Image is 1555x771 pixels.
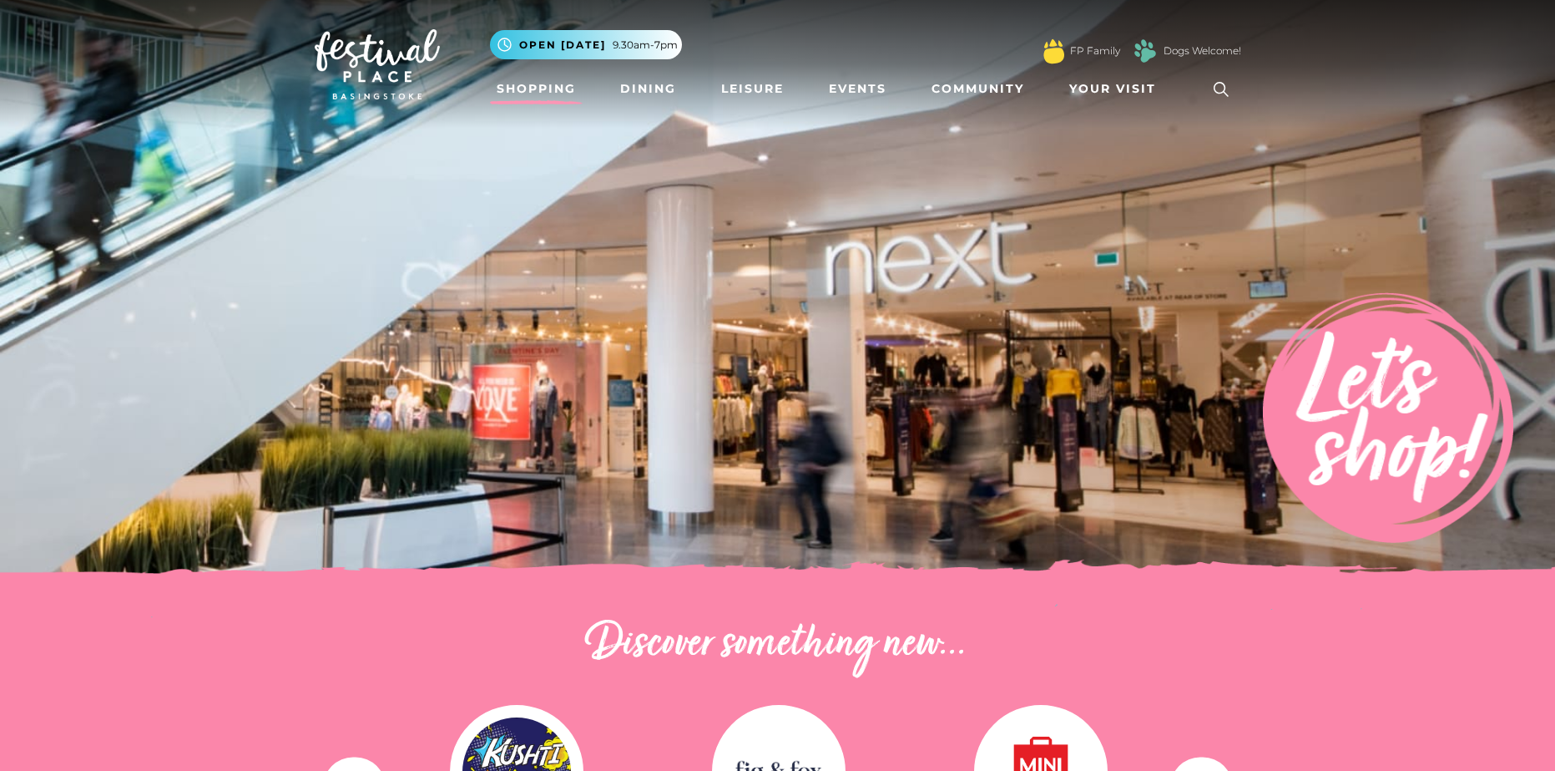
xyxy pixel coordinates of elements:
[613,38,678,53] span: 9.30am-7pm
[490,74,583,104] a: Shopping
[1070,43,1120,58] a: FP Family
[822,74,893,104] a: Events
[315,29,440,99] img: Festival Place Logo
[925,74,1031,104] a: Community
[1164,43,1241,58] a: Dogs Welcome!
[1063,74,1171,104] a: Your Visit
[613,74,683,104] a: Dining
[1069,80,1156,98] span: Your Visit
[714,74,790,104] a: Leisure
[315,618,1241,672] h2: Discover something new...
[519,38,606,53] span: Open [DATE]
[490,30,682,59] button: Open [DATE] 9.30am-7pm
